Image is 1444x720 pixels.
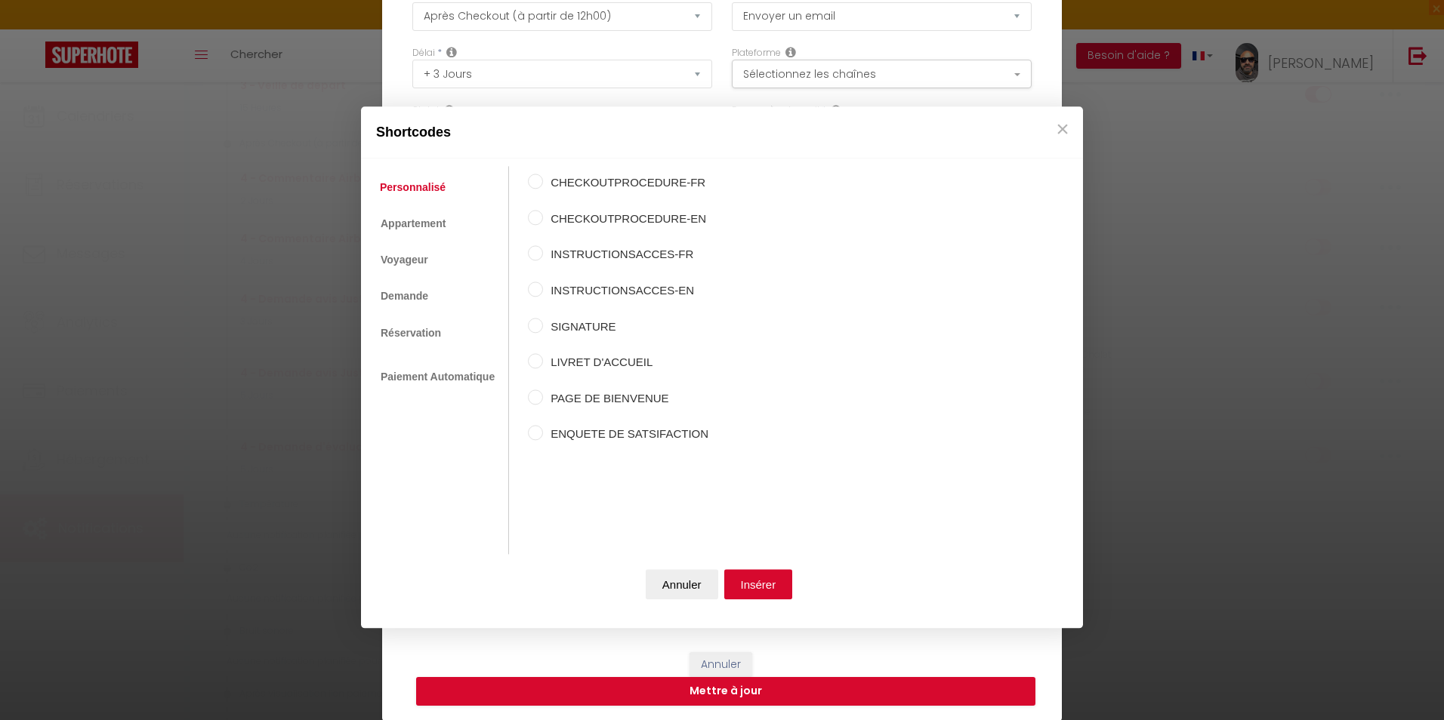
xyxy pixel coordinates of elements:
[543,389,708,408] label: PAGE DE BIENVENUE
[543,246,708,264] label: INSTRUCTIONSACCES-FR
[372,245,437,274] a: Voyageur
[724,570,793,600] button: Insérer
[543,353,708,371] label: LIVRET D'ACCUEIL
[372,362,503,391] a: Paiement Automatique
[372,174,453,202] a: Personnalisé
[543,282,708,300] label: INSTRUCTIONSACCES-EN
[543,210,708,228] label: CHECKOUTPROCEDURE-EN
[1051,114,1074,144] button: Close
[372,282,437,311] a: Demande
[361,106,1083,158] div: Shortcodes
[372,209,454,238] a: Appartement
[372,318,449,347] a: Réservation
[543,318,708,336] label: SIGNATURE
[646,570,718,600] button: Annuler
[543,426,708,444] label: ENQUETE DE SATSIFACTION
[543,174,708,192] label: CHECKOUTPROCEDURE-FR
